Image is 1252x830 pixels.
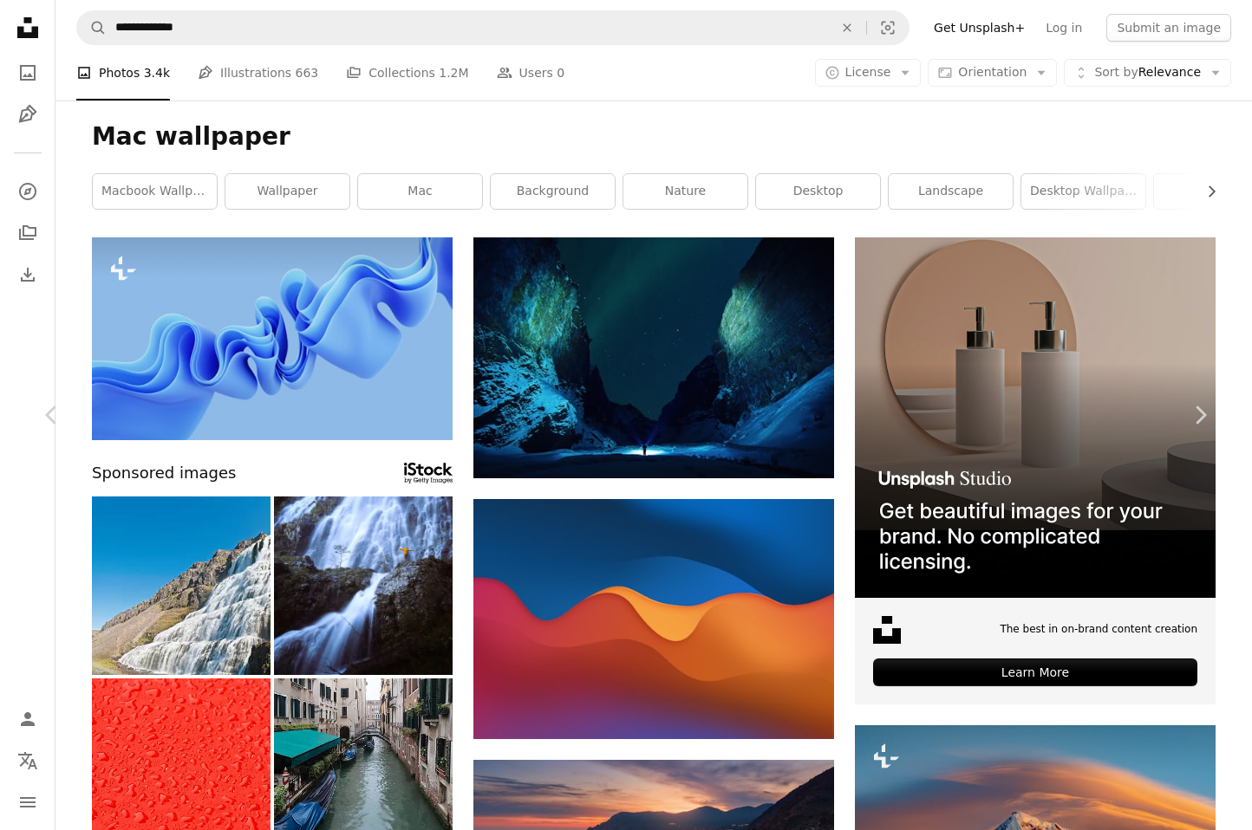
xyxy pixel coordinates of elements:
[76,10,910,45] form: Find visuals sitewide
[873,616,901,644] img: file-1631678316303-ed18b8b5cb9cimage
[1106,14,1231,42] button: Submit an image
[855,237,1216,704] a: The best in on-brand content creationLearn More
[198,45,318,101] a: Illustrations 663
[1035,14,1092,42] a: Log in
[1148,332,1252,498] a: Next
[473,611,834,626] a: a blue and orange background with wavy shapes
[10,702,45,736] a: Log in / Sign up
[1021,174,1145,209] a: desktop wallpaper
[1000,622,1197,637] span: The best in on-brand content creation
[867,11,909,44] button: Visual search
[756,174,880,209] a: desktop
[10,785,45,820] button: Menu
[77,11,107,44] button: Search Unsplash
[92,121,1216,152] h1: Mac wallpaper
[296,63,319,82] span: 663
[92,330,453,346] a: 3d render, abstract modern blue background, folded ribbons macro, fashion wallpaper with wavy lay...
[10,257,45,292] a: Download History
[225,174,349,209] a: wallpaper
[439,63,468,82] span: 1.2M
[923,14,1035,42] a: Get Unsplash+
[623,174,747,209] a: nature
[274,496,453,675] img: Ordu Çaglayan Selalesi
[845,65,891,79] span: License
[1064,59,1231,87] button: Sort byRelevance
[473,499,834,739] img: a blue and orange background with wavy shapes
[1094,64,1201,81] span: Relevance
[10,55,45,90] a: Photos
[855,237,1216,598] img: file-1715714113747-b8b0561c490eimage
[491,174,615,209] a: background
[92,496,271,675] img: Magnificent cascade rainbow child Dynjandi Iceland panorama
[497,45,565,101] a: Users 0
[10,216,45,250] a: Collections
[889,174,1013,209] a: landscape
[92,237,453,440] img: 3d render, abstract modern blue background, folded ribbons macro, fashion wallpaper with wavy lay...
[93,174,217,209] a: macbook wallpaper
[10,743,45,778] button: Language
[10,97,45,132] a: Illustrations
[10,174,45,209] a: Explore
[557,63,564,82] span: 0
[92,461,236,486] span: Sponsored images
[473,349,834,365] a: northern lights
[358,174,482,209] a: mac
[1196,174,1216,209] button: scroll list to the right
[473,237,834,478] img: northern lights
[873,658,1197,686] div: Learn More
[828,11,866,44] button: Clear
[928,59,1057,87] button: Orientation
[346,45,468,101] a: Collections 1.2M
[815,59,922,87] button: License
[958,65,1027,79] span: Orientation
[1094,65,1138,79] span: Sort by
